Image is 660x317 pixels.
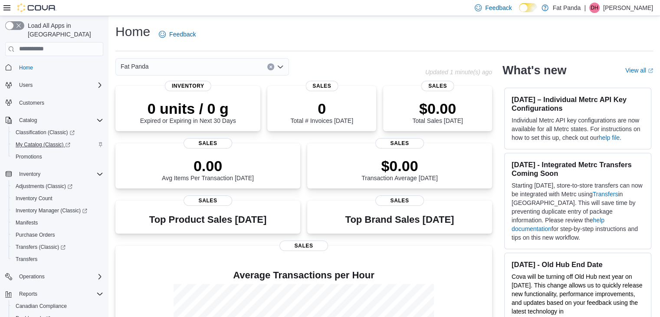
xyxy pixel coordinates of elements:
p: | [584,3,586,13]
div: Devin Harder [589,3,600,13]
span: Sales [279,241,328,251]
span: Operations [19,273,45,280]
button: Reports [16,289,41,299]
span: Transfers [12,254,103,264]
span: Canadian Compliance [12,301,103,311]
a: Transfers (Classic) [9,241,107,253]
button: Promotions [9,151,107,163]
h3: [DATE] – Individual Metrc API Key Configurations [512,95,644,112]
a: Classification (Classic) [9,126,107,139]
span: Operations [16,271,103,282]
button: Manifests [9,217,107,229]
a: Adjustments (Classic) [12,181,76,192]
button: Inventory Count [9,192,107,205]
a: Transfers [12,254,41,264]
button: Inventory [16,169,44,179]
span: Transfers [16,256,37,263]
p: 0 [290,100,353,117]
img: Cova [17,3,56,12]
a: help documentation [512,217,604,232]
h2: What's new [502,63,566,77]
a: Adjustments (Classic) [9,180,107,192]
h3: Top Product Sales [DATE] [149,215,266,225]
span: DH [591,3,598,13]
span: Customers [16,97,103,108]
span: Feedback [485,3,512,12]
p: Fat Panda [553,3,581,13]
button: Reports [2,288,107,300]
span: Sales [184,138,232,149]
span: Promotions [12,152,103,162]
a: Home [16,63,36,73]
span: Dark Mode [519,12,519,13]
button: Inventory [2,168,107,180]
a: Inventory Manager (Classic) [12,205,91,216]
h1: Home [115,23,150,40]
span: Home [19,64,33,71]
span: Feedback [169,30,196,39]
p: Individual Metrc API key configurations are now available for all Metrc states. For instructions ... [512,116,644,142]
span: Home [16,62,103,73]
button: Users [2,79,107,91]
span: Sales [305,81,338,91]
button: Home [2,61,107,74]
input: Dark Mode [519,3,537,12]
span: Catalog [16,115,103,125]
p: 0 units / 0 g [140,100,236,117]
span: Sales [375,195,424,206]
span: Reports [19,291,37,297]
a: Promotions [12,152,46,162]
p: $0.00 [361,157,438,175]
a: My Catalog (Classic) [9,139,107,151]
span: Users [19,82,33,89]
button: Catalog [2,114,107,126]
span: Canadian Compliance [16,303,67,310]
p: Updated 1 minute(s) ago [425,69,492,76]
div: Expired or Expiring in Next 30 Days [140,100,236,124]
span: Purchase Orders [16,231,55,238]
a: Manifests [12,218,41,228]
a: Purchase Orders [12,230,59,240]
span: Transfers (Classic) [12,242,103,252]
span: Load All Apps in [GEOGRAPHIC_DATA] [24,21,103,39]
a: Customers [16,98,48,108]
span: Fat Panda [121,61,149,72]
span: Classification (Classic) [12,127,103,138]
p: [PERSON_NAME] [603,3,653,13]
h3: [DATE] - Integrated Metrc Transfers Coming Soon [512,160,644,178]
a: Inventory Manager (Classic) [9,205,107,217]
span: Inventory [16,169,103,179]
p: 0.00 [162,157,254,175]
p: Starting [DATE], store-to-store transfers can now be integrated with Metrc using in [GEOGRAPHIC_D... [512,181,644,242]
span: Sales [375,138,424,149]
span: Sales [184,195,232,206]
a: Canadian Compliance [12,301,70,311]
span: Customers [19,99,44,106]
span: Inventory [165,81,211,91]
span: Transfers (Classic) [16,244,66,251]
span: Inventory [19,171,40,178]
a: help file [599,134,620,141]
span: Adjustments (Classic) [12,181,103,192]
div: Total Sales [DATE] [412,100,463,124]
button: Operations [2,271,107,283]
p: $0.00 [412,100,463,117]
span: Manifests [16,219,38,226]
div: Total # Invoices [DATE] [290,100,353,124]
div: Avg Items Per Transaction [DATE] [162,157,254,182]
span: Catalog [19,117,37,124]
a: My Catalog (Classic) [12,139,74,150]
span: Inventory Count [16,195,53,202]
h3: Top Brand Sales [DATE] [345,215,454,225]
span: My Catalog (Classic) [16,141,70,148]
button: Users [16,80,36,90]
button: Operations [16,271,48,282]
span: Inventory Manager (Classic) [12,205,103,216]
span: Inventory Count [12,193,103,204]
h4: Average Transactions per Hour [122,270,485,281]
span: Sales [421,81,454,91]
a: Transfers [593,191,618,198]
button: Customers [2,96,107,109]
span: My Catalog (Classic) [12,139,103,150]
span: Users [16,80,103,90]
